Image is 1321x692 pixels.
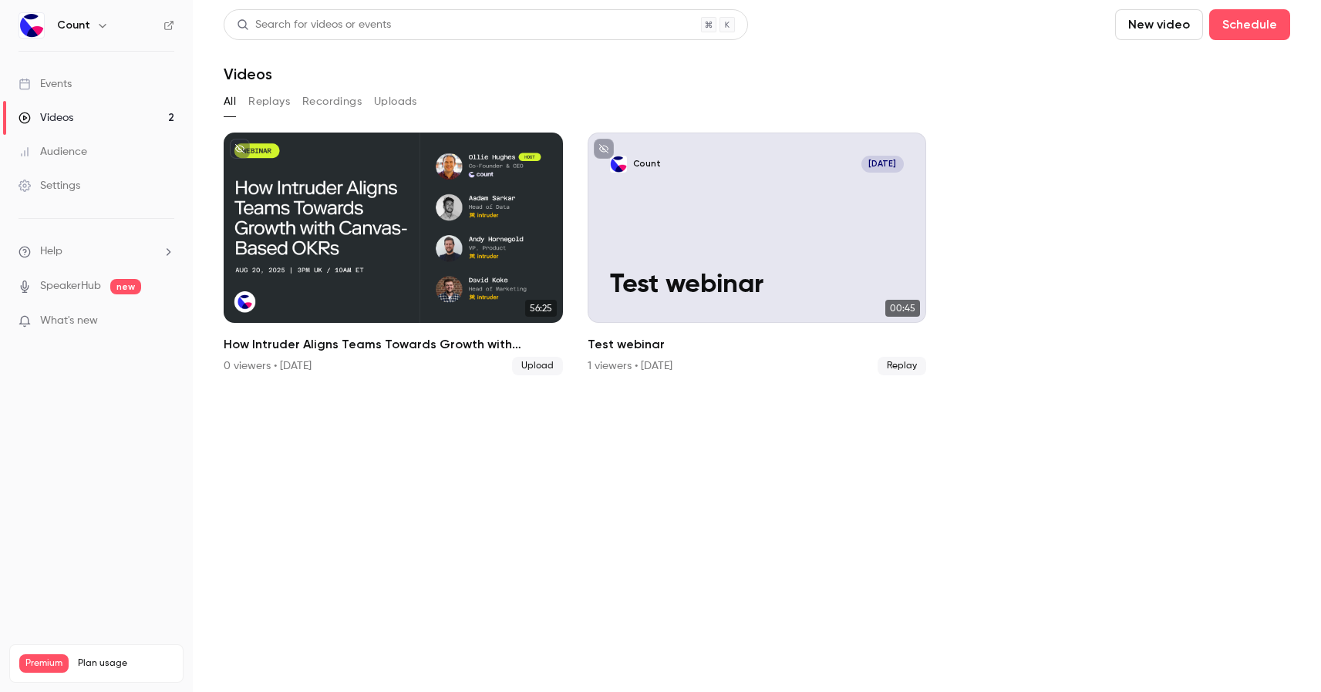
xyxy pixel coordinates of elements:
[19,110,73,126] div: Videos
[40,313,98,329] span: What's new
[19,76,72,92] div: Events
[525,300,557,317] span: 56:25
[19,144,87,160] div: Audience
[19,178,80,193] div: Settings
[588,133,927,375] a: Test webinarCount[DATE]Test webinar00:45Test webinar1 viewers • [DATE]Replay
[110,279,141,294] span: new
[248,89,290,114] button: Replays
[19,654,69,673] span: Premium
[1115,9,1203,40] button: New video
[302,89,362,114] button: Recordings
[230,139,250,159] button: unpublished
[588,133,927,375] li: Test webinar
[588,358,672,374] div: 1 viewers • [DATE]
[610,270,903,301] p: Test webinar
[237,17,391,33] div: Search for videos or events
[610,156,627,173] img: Test webinar
[224,133,563,375] li: How Intruder Aligns Teams Towards Growth with Canvas-Based OKRs
[224,358,312,374] div: 0 viewers • [DATE]
[885,300,920,317] span: 00:45
[19,244,174,260] li: help-dropdown-opener
[512,357,563,375] span: Upload
[861,156,904,173] span: [DATE]
[374,89,417,114] button: Uploads
[224,65,272,83] h1: Videos
[40,278,101,294] a: SpeakerHub
[224,89,236,114] button: All
[594,139,614,159] button: unpublished
[224,133,1290,375] ul: Videos
[878,357,926,375] span: Replay
[633,158,661,170] p: Count
[224,335,563,354] h2: How Intruder Aligns Teams Towards Growth with Canvas-Based OKRs
[224,9,1290,683] section: Videos
[78,657,174,670] span: Plan usage
[224,133,563,375] a: 56:25How Intruder Aligns Teams Towards Growth with Canvas-Based OKRs0 viewers • [DATE]Upload
[588,335,927,354] h2: Test webinar
[1209,9,1290,40] button: Schedule
[57,18,90,33] h6: Count
[40,244,62,260] span: Help
[19,13,44,38] img: Count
